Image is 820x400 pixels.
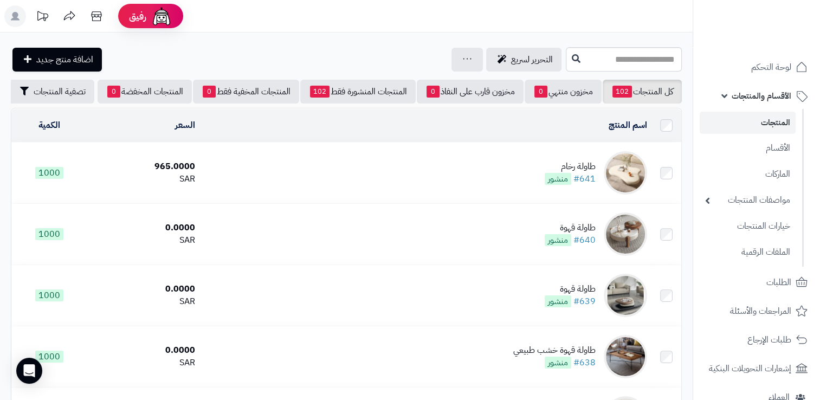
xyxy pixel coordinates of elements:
a: الأقسام [700,137,796,160]
a: #640 [573,234,596,247]
span: منشور [545,173,571,185]
a: المراجعات والأسئلة [700,298,813,324]
a: طلبات الإرجاع [700,327,813,353]
span: 1000 [35,351,63,363]
div: SAR [91,234,195,247]
a: مخزون منتهي0 [525,80,602,104]
div: طاولة قهوة [545,222,596,234]
div: 0.0000 [91,283,195,295]
div: طاولة قهوة [545,283,596,295]
span: اضافة منتج جديد [36,53,93,66]
span: طلبات الإرجاع [747,332,791,347]
span: لوحة التحكم [751,60,791,75]
img: طاولة رخام [604,151,647,195]
span: 102 [612,86,632,98]
span: إشعارات التحويلات البنكية [709,361,791,376]
div: 0.0000 [91,344,195,357]
a: اسم المنتج [609,119,647,132]
a: لوحة التحكم [700,54,813,80]
span: 102 [310,86,330,98]
span: منشور [545,234,571,246]
a: المنتجات المنشورة فقط102 [300,80,416,104]
a: الكمية [38,119,60,132]
span: 0 [203,86,216,98]
a: التحرير لسريع [486,48,561,72]
a: المنتجات المخفية فقط0 [193,80,299,104]
a: كل المنتجات102 [603,80,682,104]
div: Open Intercom Messenger [16,358,42,384]
div: طاولة قهوة خشب طبيعي [513,344,596,357]
a: #638 [573,356,596,369]
a: مواصفات المنتجات [700,189,796,212]
a: إشعارات التحويلات البنكية [700,356,813,382]
a: #641 [573,172,596,185]
span: رفيق [129,10,146,23]
div: طاولة رخام [545,160,596,173]
a: مخزون قارب على النفاذ0 [417,80,524,104]
span: الأقسام والمنتجات [732,88,791,104]
div: SAR [91,173,195,185]
img: طاولة قهوة [604,212,647,256]
img: طاولة قهوة خشب طبيعي [604,335,647,378]
a: المنتجات المخفضة0 [98,80,192,104]
span: 1000 [35,228,63,240]
span: 0 [427,86,440,98]
span: تصفية المنتجات [34,85,86,98]
div: SAR [91,295,195,308]
a: اضافة منتج جديد [12,48,102,72]
div: 965.0000 [91,160,195,173]
a: الطلبات [700,269,813,295]
img: طاولة قهوة [604,274,647,317]
span: التحرير لسريع [511,53,553,66]
a: الماركات [700,163,796,186]
div: SAR [91,357,195,369]
a: السعر [175,119,195,132]
span: الطلبات [766,275,791,290]
span: 1000 [35,167,63,179]
span: 0 [534,86,547,98]
a: تحديثات المنصة [29,5,56,30]
div: 0.0000 [91,222,195,234]
img: logo-2.png [746,29,810,52]
a: #639 [573,295,596,308]
span: منشور [545,295,571,307]
span: منشور [545,357,571,369]
a: المنتجات [700,112,796,134]
span: المراجعات والأسئلة [730,304,791,319]
a: خيارات المنتجات [700,215,796,238]
a: الملفات الرقمية [700,241,796,264]
span: 0 [107,86,120,98]
button: تصفية المنتجات [9,80,94,104]
span: 1000 [35,289,63,301]
img: ai-face.png [151,5,172,27]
